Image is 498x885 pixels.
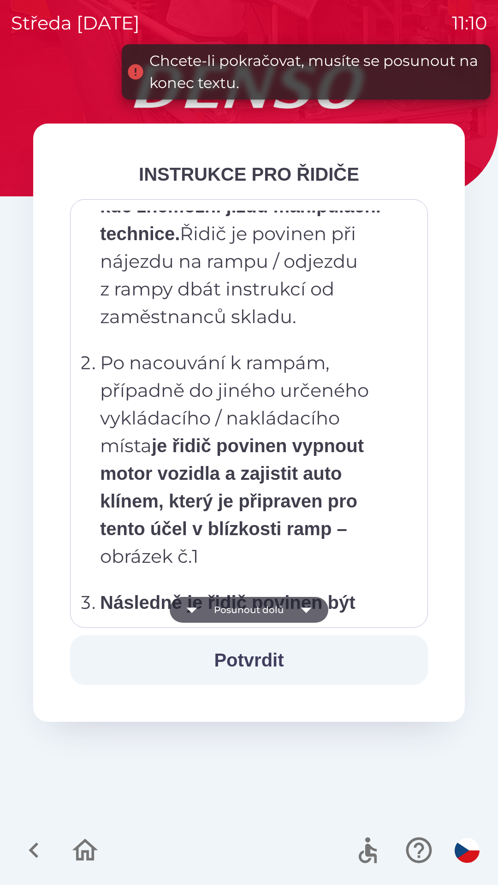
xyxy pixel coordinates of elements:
[70,635,428,685] button: Potvrdit
[100,592,374,751] strong: Následně je řidič povinen být přítomen u nakládky zboží / vykládky obalů. Bez vypnutého motoru, z...
[452,9,487,37] p: 11:10
[100,436,364,539] strong: je řidič povinen vypnout motor vozidla a zajistit auto klínem, který je připraven pro tento účel ...
[33,65,465,109] img: Logo
[170,597,328,623] button: Posunout dolů
[70,160,428,188] div: INSTRUKCE PRO ŘIDIČE
[11,9,140,37] p: středa [DATE]
[100,349,403,570] p: Po nacouvání k rampám, případně do jiného určeného vykládacího / nakládacího místa obrázek č.1
[455,838,480,863] img: cs flag
[149,50,481,94] div: Chcete-li pokračovat, musíte se posunout na konec textu.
